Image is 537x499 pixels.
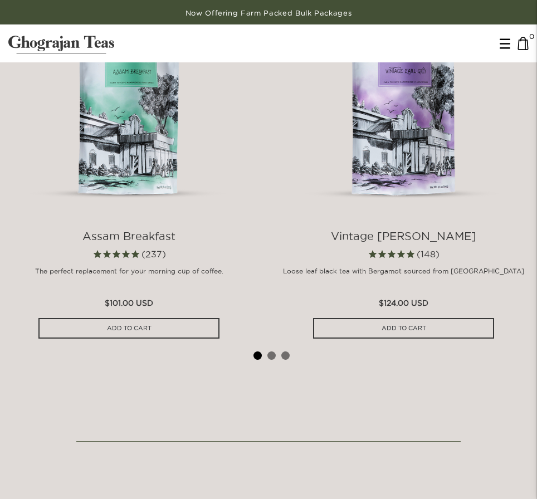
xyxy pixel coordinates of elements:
span: 237 reviews [141,249,166,259]
h4: Vintage [PERSON_NAME] [283,229,524,243]
img: logo-matt.svg [8,33,114,54]
input: ADD TO CART [38,318,219,339]
p: $101.00 USD [8,297,250,309]
h4: Assam Breakfast [8,229,250,243]
p: Loose leaf black tea with Bergamot sourced from [GEOGRAPHIC_DATA] [283,266,524,288]
span: 148 reviews [417,249,440,259]
a: 0 [518,36,529,62]
p: The perfect replacement for your morning cup of coffee. [8,266,250,288]
img: menu-black.svg [498,36,512,51]
span: Rated 4.9 out of 5 stars 148 reviews [283,247,524,262]
span: 0 [529,31,534,36]
p: $124.00 USD [283,297,524,309]
span: Rated 4.8 out of 5 stars [8,247,250,262]
input: ADD TO CART [313,318,494,339]
img: cart-icon-matt.svg [518,36,529,50]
